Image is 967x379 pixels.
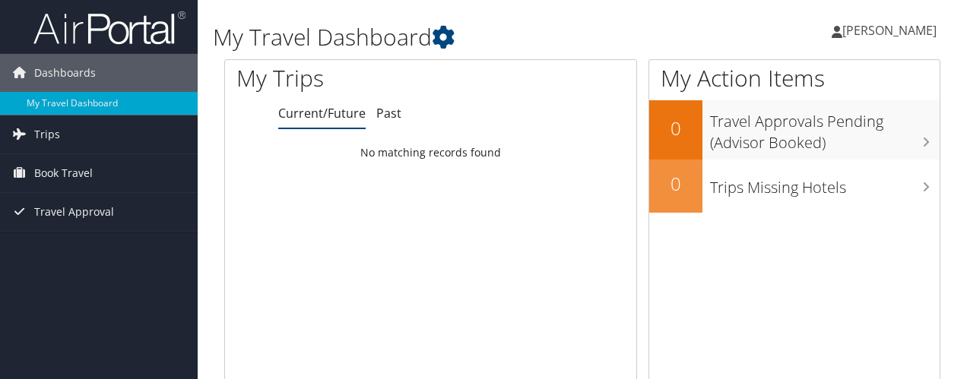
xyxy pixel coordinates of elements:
[842,22,937,39] span: [PERSON_NAME]
[649,115,702,141] h2: 0
[649,62,940,94] h1: My Action Items
[649,100,940,159] a: 0Travel Approvals Pending (Advisor Booked)
[34,193,114,231] span: Travel Approval
[710,169,940,198] h3: Trips Missing Hotels
[278,105,366,122] a: Current/Future
[236,62,454,94] h1: My Trips
[710,103,940,153] h3: Travel Approvals Pending (Advisor Booked)
[34,115,60,153] span: Trips
[832,8,952,53] a: [PERSON_NAME]
[213,21,705,53] h1: My Travel Dashboard
[649,159,940,213] a: 0Trips Missing Hotels
[33,10,185,46] img: airportal-logo.png
[376,105,401,122] a: Past
[225,139,636,166] td: No matching records found
[34,154,93,192] span: Book Travel
[649,171,702,197] h2: 0
[34,54,96,92] span: Dashboards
